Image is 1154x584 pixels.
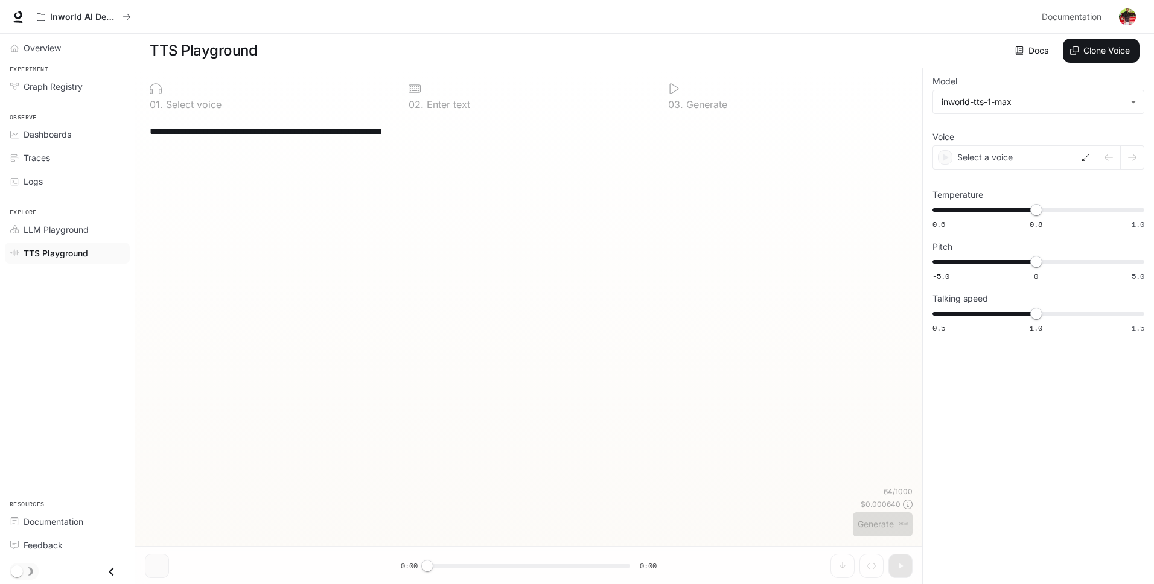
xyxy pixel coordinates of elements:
[932,191,983,199] p: Temperature
[683,100,727,109] p: Generate
[932,133,954,141] p: Voice
[5,219,130,240] a: LLM Playground
[24,539,63,551] span: Feedback
[24,247,88,259] span: TTS Playground
[932,243,952,251] p: Pitch
[1030,219,1042,229] span: 0.8
[50,12,118,22] p: Inworld AI Demos
[5,535,130,556] a: Feedback
[5,124,130,145] a: Dashboards
[932,323,945,333] span: 0.5
[1013,39,1053,63] a: Docs
[932,271,949,281] span: -5.0
[1042,10,1101,25] span: Documentation
[11,564,23,577] span: Dark mode toggle
[1115,5,1140,29] button: User avatar
[163,100,222,109] p: Select voice
[861,499,901,509] p: $ 0.000640
[932,219,945,229] span: 0.6
[24,175,43,188] span: Logs
[942,96,1124,108] div: inworld-tts-1-max
[5,171,130,192] a: Logs
[24,42,61,54] span: Overview
[1132,323,1144,333] span: 1.5
[1132,219,1144,229] span: 1.0
[31,5,136,29] button: All workspaces
[1119,8,1136,25] img: User avatar
[5,147,130,168] a: Traces
[24,515,83,528] span: Documentation
[1030,323,1042,333] span: 1.0
[932,77,957,86] p: Model
[668,100,683,109] p: 0 3 .
[957,151,1013,163] p: Select a voice
[5,37,130,59] a: Overview
[150,39,257,63] h1: TTS Playground
[24,128,71,141] span: Dashboards
[1037,5,1111,29] a: Documentation
[409,100,424,109] p: 0 2 .
[933,90,1144,113] div: inworld-tts-1-max
[98,559,125,584] button: Close drawer
[150,100,163,109] p: 0 1 .
[24,223,89,236] span: LLM Playground
[24,151,50,164] span: Traces
[884,486,913,497] p: 64 / 1000
[1132,271,1144,281] span: 5.0
[1063,39,1140,63] button: Clone Voice
[424,100,470,109] p: Enter text
[5,243,130,264] a: TTS Playground
[932,294,988,303] p: Talking speed
[5,511,130,532] a: Documentation
[24,80,83,93] span: Graph Registry
[5,76,130,97] a: Graph Registry
[1034,271,1038,281] span: 0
